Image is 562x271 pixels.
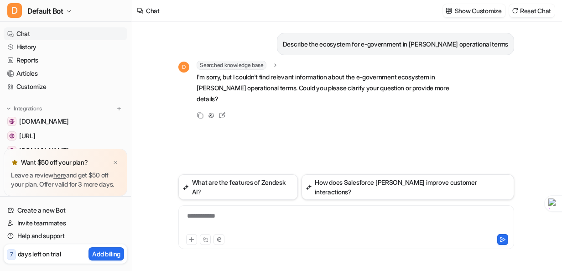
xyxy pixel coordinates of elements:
span: Searched knowledge base [197,61,266,70]
p: Want $50 off your plan? [21,158,88,167]
a: Help and support [4,229,127,242]
a: Customize [4,80,127,93]
img: www.ibm.com [9,148,15,153]
p: Leave a review and get $50 off your plan. Offer valid for 3 more days. [11,171,120,189]
span: [DOMAIN_NAME] [19,117,68,126]
span: [DOMAIN_NAME] [19,146,68,155]
span: [URL] [19,131,36,141]
a: Create a new Bot [4,204,127,217]
button: Add billing [88,247,124,261]
img: dashboard.eesel.ai [9,133,15,139]
button: What are the features of Zendesk AI? [178,174,298,200]
p: Describe the ecosystem for e-government in [PERSON_NAME] operational terms [283,39,508,50]
img: expand menu [5,105,12,112]
span: Default Bot [27,5,63,17]
a: Articles [4,67,127,80]
p: Integrations [14,105,42,112]
a: Invite teammates [4,217,127,229]
span: D [7,3,22,18]
a: Reports [4,54,127,67]
img: www.bing.com [9,119,15,124]
a: here [53,171,66,179]
button: Reset Chat [509,4,555,17]
p: Show Customize [455,6,502,16]
a: dashboard.eesel.ai[URL] [4,130,127,142]
div: Chat [146,6,160,16]
img: menu_add.svg [116,105,122,112]
a: www.ibm.com[DOMAIN_NAME] [4,144,127,157]
a: Chat [4,27,127,40]
img: x [113,160,118,166]
p: days left on trial [18,249,61,259]
a: www.bing.com[DOMAIN_NAME] [4,115,127,128]
button: How does Salesforce [PERSON_NAME] improve customer interactions? [302,174,514,200]
button: Show Customize [443,4,505,17]
img: reset [512,7,518,14]
span: D [178,62,189,73]
a: History [4,41,127,53]
img: star [11,159,18,166]
p: 7 [10,250,13,259]
p: Add billing [92,249,120,259]
button: Integrations [4,104,45,113]
img: customize [446,7,452,14]
p: I'm sorry, but I couldn't find relevant information about the e-government ecosystem in [PERSON_N... [197,72,463,104]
